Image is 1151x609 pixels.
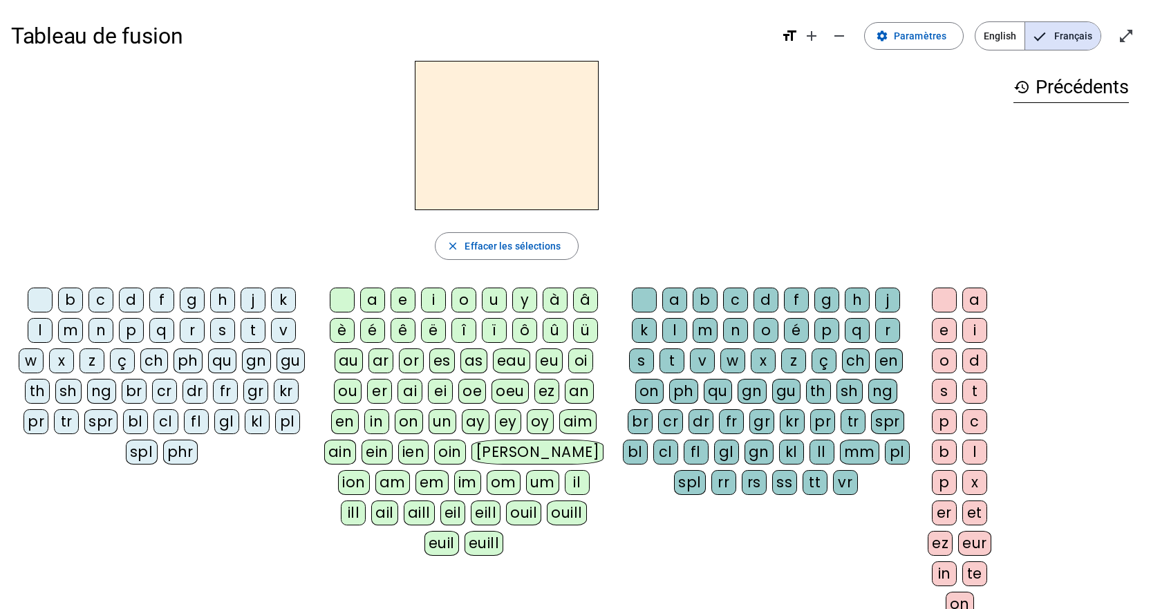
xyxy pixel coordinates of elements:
div: ion [338,470,370,495]
mat-icon: close [447,240,459,252]
div: th [25,379,50,404]
div: bl [623,440,648,465]
div: ail [371,500,398,525]
div: d [119,288,144,312]
span: Français [1025,22,1101,50]
div: q [149,318,174,343]
div: ai [397,379,422,404]
div: v [271,318,296,343]
div: ë [421,318,446,343]
div: î [451,318,476,343]
button: Augmenter la taille de la police [798,22,825,50]
mat-icon: add [803,28,820,44]
div: gl [714,440,739,465]
div: cr [658,409,683,434]
div: p [932,470,957,495]
div: gl [214,409,239,434]
div: bl [123,409,148,434]
div: ei [428,379,453,404]
div: er [932,500,957,525]
div: kr [780,409,805,434]
div: dr [689,409,713,434]
div: ch [140,348,168,373]
div: k [632,318,657,343]
div: k [271,288,296,312]
div: en [875,348,903,373]
div: aill [404,500,435,525]
div: ey [495,409,521,434]
div: em [415,470,449,495]
div: o [932,348,957,373]
div: gn [738,379,767,404]
div: ay [462,409,489,434]
div: te [962,561,987,586]
span: English [975,22,1024,50]
div: ç [812,348,836,373]
div: en [331,409,359,434]
span: Paramètres [894,28,946,44]
div: eill [471,500,500,525]
div: o [451,288,476,312]
div: im [454,470,481,495]
div: on [395,409,423,434]
div: o [754,318,778,343]
div: au [335,348,363,373]
div: qu [704,379,732,404]
div: ill [341,500,366,525]
div: x [751,348,776,373]
div: ô [512,318,537,343]
button: Diminuer la taille de la police [825,22,853,50]
div: a [360,288,385,312]
div: ain [324,440,357,465]
div: [PERSON_NAME] [471,440,603,465]
div: ss [772,470,797,495]
div: eur [958,531,991,556]
div: m [693,318,718,343]
div: in [364,409,389,434]
div: gn [242,348,271,373]
div: cl [653,440,678,465]
div: a [962,288,987,312]
div: n [723,318,748,343]
div: u [482,288,507,312]
div: euill [465,531,503,556]
div: é [784,318,809,343]
div: p [119,318,144,343]
div: ou [334,379,362,404]
div: ph [174,348,203,373]
div: v [690,348,715,373]
button: Entrer en plein écran [1112,22,1140,50]
div: oe [458,379,486,404]
div: l [962,440,987,465]
div: rs [742,470,767,495]
div: t [962,379,987,404]
div: gr [243,379,268,404]
div: f [149,288,174,312]
div: ein [362,440,393,465]
div: j [875,288,900,312]
div: pl [885,440,910,465]
div: x [49,348,74,373]
div: kl [779,440,804,465]
div: gr [749,409,774,434]
div: ng [87,379,116,404]
div: et [962,500,987,525]
div: i [421,288,446,312]
div: z [79,348,104,373]
div: i [962,318,987,343]
div: d [962,348,987,373]
div: mm [840,440,879,465]
div: spr [84,409,118,434]
div: phr [163,440,198,465]
mat-icon: remove [831,28,848,44]
div: sh [55,379,82,404]
div: ien [398,440,429,465]
div: ouil [506,500,541,525]
div: pr [24,409,48,434]
div: ez [534,379,559,404]
mat-icon: history [1013,79,1030,95]
div: cl [153,409,178,434]
div: g [814,288,839,312]
div: fr [719,409,744,434]
div: sh [836,379,863,404]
